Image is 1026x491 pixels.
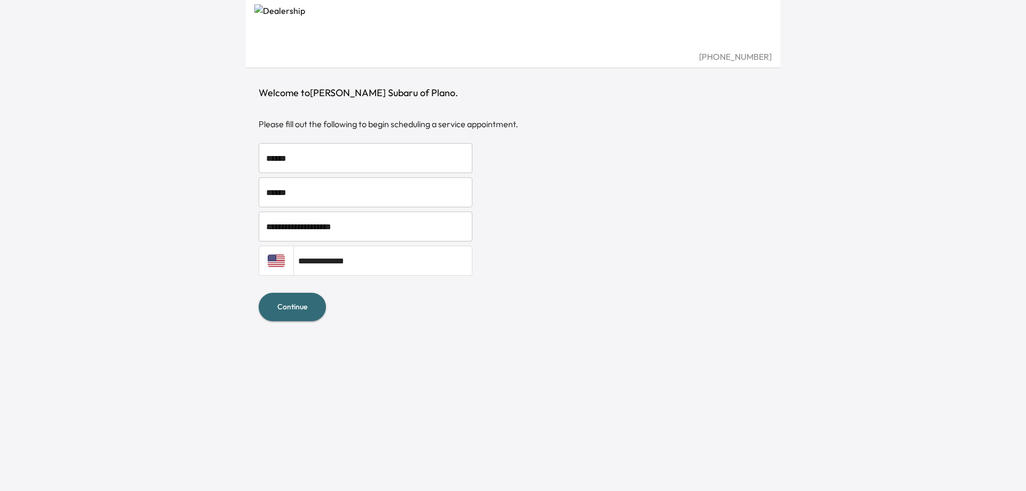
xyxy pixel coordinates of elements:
[259,118,767,130] div: Please fill out the following to begin scheduling a service appointment.
[254,50,772,63] div: [PHONE_NUMBER]
[259,293,326,321] button: Continue
[254,4,772,50] img: Dealership
[259,85,767,100] h1: Welcome to [PERSON_NAME] Subaru of Plano .
[259,246,294,276] button: Country selector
